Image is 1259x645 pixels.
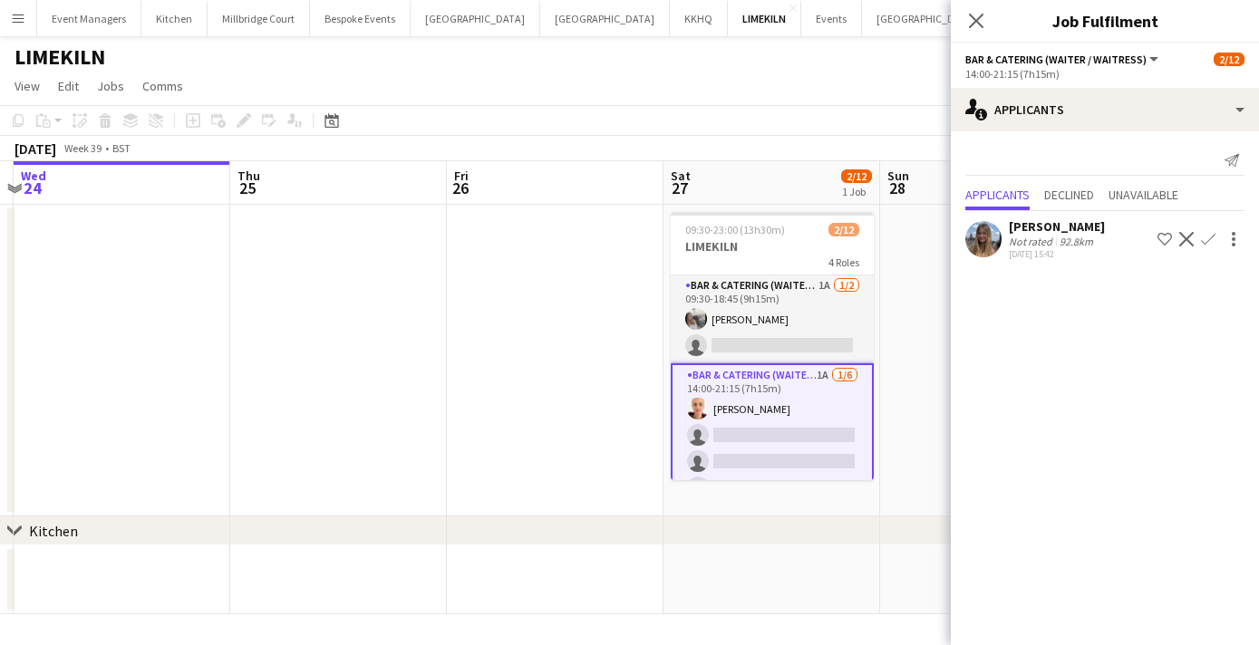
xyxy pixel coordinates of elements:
button: Kitchen [141,1,208,36]
span: 28 [885,178,909,198]
button: KKHQ [670,1,728,36]
div: Applicants [951,88,1259,131]
span: 4 Roles [828,255,859,269]
span: Sun [887,168,909,184]
div: 1 Job [842,185,871,198]
span: Week 39 [60,141,105,155]
span: Applicants [965,188,1030,201]
h3: Job Fulfilment [951,9,1259,33]
a: View [7,74,47,98]
div: Kitchen [29,522,78,540]
a: Jobs [90,74,131,98]
app-card-role: Bar & Catering (Waiter / waitress)1A1/209:30-18:45 (9h15m)[PERSON_NAME] [671,275,874,363]
span: 24 [18,178,46,198]
span: 2/12 [841,169,872,183]
button: Bar & Catering (Waiter / waitress) [965,53,1161,66]
span: Thu [237,168,260,184]
span: Comms [142,78,183,94]
span: Unavailable [1109,188,1178,201]
div: [DATE] [15,140,56,158]
span: 27 [668,178,691,198]
span: Wed [21,168,46,184]
span: View [15,78,40,94]
button: [GEOGRAPHIC_DATA] [540,1,670,36]
div: [PERSON_NAME] [1009,218,1105,235]
app-job-card: 09:30-23:00 (13h30m)2/12LIMEKILN4 RolesBar & Catering (Waiter / waitress)1A1/209:30-18:45 (9h15m)... [671,212,874,480]
div: [DATE] 15:42 [1009,248,1105,260]
button: [GEOGRAPHIC_DATA] [411,1,540,36]
span: Bar & Catering (Waiter / waitress) [965,53,1147,66]
button: Bespoke Events [310,1,411,36]
span: 2/12 [828,223,859,236]
div: BST [112,141,131,155]
span: 26 [451,178,469,198]
button: Events [801,1,862,36]
button: [GEOGRAPHIC_DATA] [862,1,992,36]
span: 09:30-23:00 (13h30m) [685,223,785,236]
div: 14:00-21:15 (7h15m) [965,67,1244,81]
h3: LIMEKILN [671,238,874,255]
span: 2/12 [1214,53,1244,66]
button: Event Managers [37,1,141,36]
div: 92.8km [1056,235,1097,248]
a: Comms [135,74,190,98]
a: Edit [51,74,86,98]
span: Fri [454,168,469,184]
span: Edit [58,78,79,94]
span: 25 [235,178,260,198]
div: Not rated [1009,235,1056,248]
app-card-role: Bar & Catering (Waiter / waitress)1A1/614:00-21:15 (7h15m)[PERSON_NAME] [671,363,874,560]
span: Sat [671,168,691,184]
h1: LIMEKILN [15,43,105,71]
button: LIMEKILN [728,1,801,36]
span: Declined [1044,188,1094,201]
span: Jobs [97,78,124,94]
button: Millbridge Court [208,1,310,36]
